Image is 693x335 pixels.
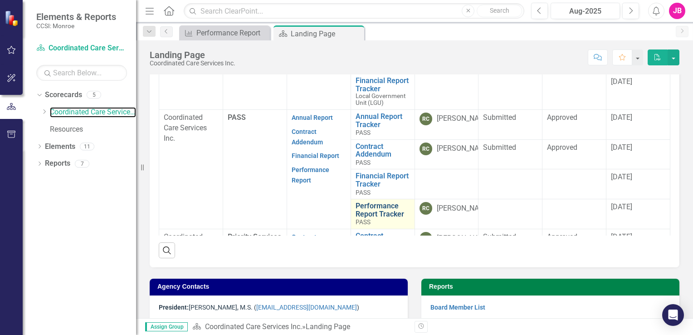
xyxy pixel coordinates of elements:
[547,143,577,152] span: Approved
[306,322,350,331] div: Landing Page
[351,229,415,259] td: Double-Click to Edit Right Click for Context Menu
[150,60,235,67] div: Coordinated Care Services Inc.
[36,43,127,54] a: Coordinated Care Services Inc.
[205,322,302,331] a: Coordinated Care Services Inc.
[420,202,432,215] div: RC
[351,139,415,169] td: Double-Click to Edit Right Click for Context Menu
[669,3,685,19] button: JB
[662,304,684,326] div: Open Intercom Messenger
[554,6,617,17] div: Aug-2025
[478,169,542,199] td: Double-Click to Edit
[356,143,410,158] a: Contract Addendum
[477,5,522,17] button: Search
[611,113,632,122] span: [DATE]
[36,11,116,22] span: Elements & Reports
[5,10,20,26] img: ClearPoint Strategy
[356,232,410,248] a: Contract Addendum
[611,202,632,211] span: [DATE]
[429,283,675,290] h3: Reports
[356,129,371,136] span: PASS
[356,77,410,93] a: Financial Report Tracker
[547,113,577,122] span: Approved
[551,3,620,19] button: Aug-2025
[351,109,415,139] td: Double-Click to Edit Right Click for Context Menu
[164,232,218,263] p: Coordinated Care Services Inc.
[145,322,188,331] span: Assign Group
[478,139,542,169] td: Double-Click to Edit
[542,109,606,139] td: Double-Click to Edit
[478,109,542,139] td: Double-Click to Edit
[150,50,235,60] div: Landing Page
[50,107,136,118] a: Coordinated Care Services Inc.
[420,143,432,155] div: RC
[611,143,632,152] span: [DATE]
[542,229,606,259] td: Double-Click to Edit
[490,7,509,14] span: Search
[292,114,333,121] a: Annual Report
[542,169,606,199] td: Double-Click to Edit
[192,322,408,332] div: »
[45,142,75,152] a: Elements
[356,113,410,128] a: Annual Report Tracker
[291,28,362,39] div: Landing Page
[159,318,173,325] strong: CFO:
[356,92,405,106] span: Local Government Unit (LGU)
[36,65,127,81] input: Search Below...
[478,74,542,110] td: Double-Click to Edit
[356,172,410,188] a: Financial Report Tracker
[159,304,189,311] strong: President:
[483,143,516,152] span: Submitted
[351,199,415,229] td: Double-Click to Edit Right Click for Context Menu
[326,318,328,325] span: )
[159,318,326,325] span: [PERSON_NAME] (
[292,128,323,146] a: Contract Addendum
[228,113,246,122] span: PASS
[437,113,491,124] div: [PERSON_NAME]
[184,3,524,19] input: Search ClearPoint...
[50,124,136,135] a: Resources
[437,143,491,154] div: [PERSON_NAME]
[542,74,606,110] td: Double-Click to Edit
[45,90,82,100] a: Scorecards
[356,159,371,166] span: PASS
[478,199,542,229] td: Double-Click to Edit
[420,113,432,125] div: RC
[478,229,542,259] td: Double-Click to Edit
[430,304,485,311] a: Board Member List
[36,22,116,30] small: CCSI: Monroe
[437,203,491,214] div: [PERSON_NAME]
[45,158,70,169] a: Reports
[228,232,281,241] span: Priority Services
[430,318,586,325] a: CC-Cultural Competency Agency Ethnicity Information
[196,27,268,39] div: Performance Report
[611,232,632,241] span: [DATE]
[159,304,359,311] span: [PERSON_NAME], M.S. ( )
[164,113,218,144] p: Coordinated Care Services Inc.
[547,232,577,241] span: Approved
[483,232,516,241] span: Submitted
[542,199,606,229] td: Double-Click to Edit
[181,27,268,39] a: Performance Report
[225,318,326,325] a: [EMAIL_ADDRESS][DOMAIN_NAME]
[356,202,410,218] a: Performance Report Tracker
[437,233,491,244] div: [PERSON_NAME]
[87,91,101,99] div: 5
[256,304,357,311] a: [EMAIL_ADDRESS][DOMAIN_NAME]
[356,218,371,226] span: PASS
[351,169,415,199] td: Double-Click to Edit Right Click for Context Menu
[542,139,606,169] td: Double-Click to Edit
[351,74,415,110] td: Double-Click to Edit Right Click for Context Menu
[157,283,403,290] h3: Agency Contacts
[292,233,323,251] a: Contract Addendum
[356,189,371,196] span: PASS
[420,232,432,245] div: RC
[611,172,632,181] span: [DATE]
[611,77,632,86] span: [DATE]
[80,143,94,150] div: 11
[75,160,89,167] div: 7
[292,166,329,184] a: Performance Report
[483,113,516,122] span: Submitted
[292,152,339,159] a: Financial Report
